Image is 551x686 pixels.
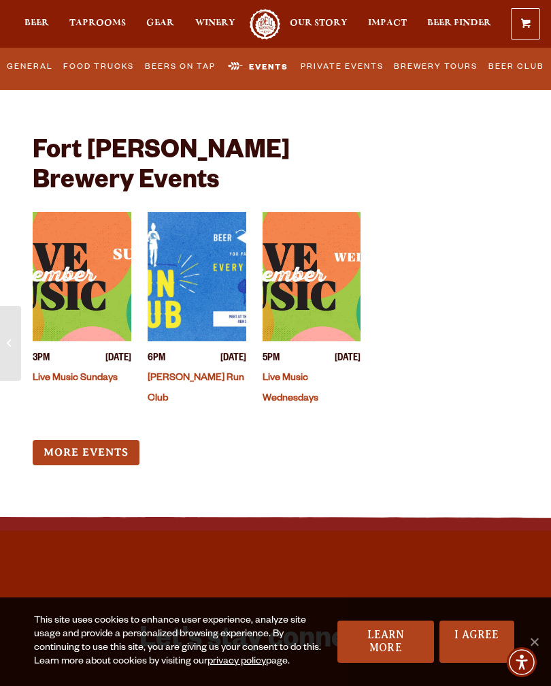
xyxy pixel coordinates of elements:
a: Brewery Tours [390,53,482,82]
a: General [2,53,57,82]
a: View event details [148,212,246,341]
div: This site uses cookies to enhance user experience, analyze site usage and provide a personalized ... [34,614,324,669]
span: Beer [24,18,49,29]
span: Our Story [290,18,348,29]
a: Impact [368,9,407,40]
div: Accessibility Menu [507,647,537,677]
span: Impact [368,18,407,29]
span: [DATE] [105,352,131,367]
span: No [527,635,541,649]
a: Private Events [296,53,388,82]
a: Live Music Sundays [33,373,118,384]
span: 3PM [33,352,50,367]
span: 5PM [263,352,280,367]
span: Taprooms [69,18,126,29]
a: [PERSON_NAME] Run Club [148,373,244,405]
span: [DATE] [335,352,361,367]
a: Beer Club [484,53,549,82]
a: privacy policy [207,657,266,668]
a: Our Story [290,9,348,40]
a: View event details [263,212,361,341]
a: I Agree [439,621,514,663]
a: Beer Finder [427,9,491,40]
a: View event details [33,212,131,341]
span: Beer Finder [427,18,491,29]
a: Odell Home [248,9,282,40]
a: Learn More [337,621,434,663]
a: Live Music Wednesdays [263,373,318,405]
span: Winery [195,18,235,29]
a: Winery [195,9,235,40]
a: Beer [24,9,49,40]
a: Events [222,51,294,83]
a: Food Trucks [59,53,139,82]
h2: Fort [PERSON_NAME] Brewery Events [33,138,361,198]
span: [DATE] [220,352,246,367]
a: Gear [146,9,174,40]
span: 6PM [148,352,165,367]
a: Beers on Tap [141,53,220,82]
a: More Events (opens in a new window) [33,440,139,465]
a: Taprooms [69,9,126,40]
span: Gear [146,18,174,29]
